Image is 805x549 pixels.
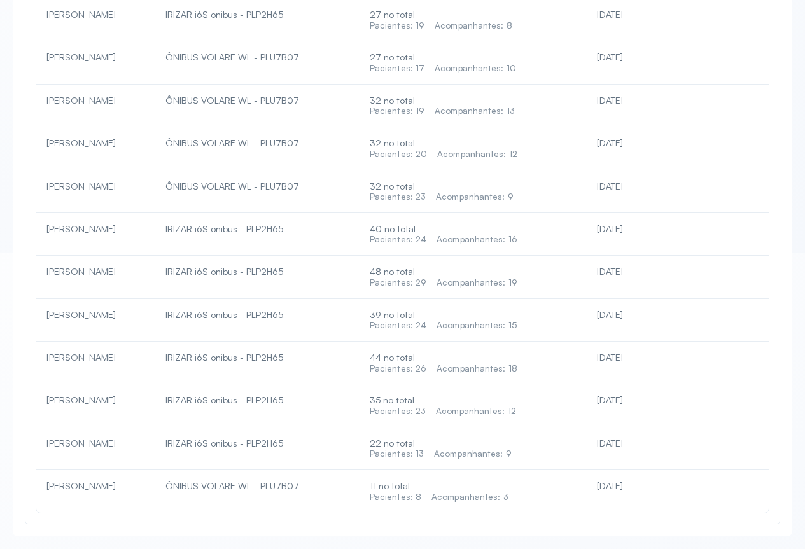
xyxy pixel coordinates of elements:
[46,309,145,321] div: [PERSON_NAME]
[46,181,145,192] div: [PERSON_NAME]
[370,191,426,202] div: Pacientes: 23
[370,20,424,31] div: Pacientes: 19
[165,9,349,20] div: IRIZAR i6S onibus - PLP2H65
[597,266,759,277] div: [DATE]
[370,480,577,502] div: 11 no total
[370,352,577,373] div: 44 no total
[597,309,759,321] div: [DATE]
[165,52,349,63] div: ÔNIBUS VOLARE WL - PLU7B07
[370,63,424,74] div: Pacientes: 17
[597,352,759,363] div: [DATE]
[597,394,759,406] div: [DATE]
[437,149,517,160] div: Acompanhantes: 12
[165,480,349,492] div: ÔNIBUS VOLARE WL - PLU7B07
[435,106,515,116] div: Acompanhantes: 13
[165,223,349,235] div: IRIZAR i6S onibus - PLP2H65
[46,438,145,449] div: [PERSON_NAME]
[597,137,759,149] div: [DATE]
[46,9,145,20] div: [PERSON_NAME]
[165,394,349,406] div: IRIZAR i6S onibus - PLP2H65
[435,20,512,31] div: Acompanhantes: 8
[165,309,349,321] div: IRIZAR i6S onibus - PLP2H65
[370,492,421,503] div: Pacientes: 8
[434,448,512,459] div: Acompanhantes: 9
[370,309,577,331] div: 39 no total
[370,363,426,374] div: Pacientes: 26
[435,63,516,74] div: Acompanhantes: 10
[431,492,508,503] div: Acompanhantes: 3
[597,95,759,106] div: [DATE]
[46,394,145,406] div: [PERSON_NAME]
[165,266,349,277] div: IRIZAR i6S onibus - PLP2H65
[437,234,517,245] div: Acompanhantes: 16
[46,52,145,63] div: [PERSON_NAME]
[165,137,349,149] div: ÔNIBUS VOLARE WL - PLU7B07
[370,406,426,417] div: Pacientes: 23
[437,363,517,374] div: Acompanhantes: 18
[370,149,427,160] div: Pacientes: 20
[46,95,145,106] div: [PERSON_NAME]
[437,320,517,331] div: Acompanhantes: 15
[370,394,577,416] div: 35 no total
[370,277,426,288] div: Pacientes: 29
[370,95,577,116] div: 32 no total
[597,181,759,192] div: [DATE]
[436,191,514,202] div: Acompanhantes: 9
[46,352,145,363] div: [PERSON_NAME]
[46,480,145,492] div: [PERSON_NAME]
[46,266,145,277] div: [PERSON_NAME]
[370,52,577,73] div: 27 no total
[597,223,759,235] div: [DATE]
[597,438,759,449] div: [DATE]
[597,52,759,63] div: [DATE]
[437,277,517,288] div: Acompanhantes: 19
[165,95,349,106] div: ÔNIBUS VOLARE WL - PLU7B07
[436,406,516,417] div: Acompanhantes: 12
[370,223,577,245] div: 40 no total
[46,223,145,235] div: [PERSON_NAME]
[370,448,424,459] div: Pacientes: 13
[597,9,759,20] div: [DATE]
[165,181,349,192] div: ÔNIBUS VOLARE WL - PLU7B07
[46,137,145,149] div: [PERSON_NAME]
[370,438,577,459] div: 22 no total
[165,352,349,363] div: IRIZAR i6S onibus - PLP2H65
[370,266,577,288] div: 48 no total
[370,234,426,245] div: Pacientes: 24
[370,137,577,159] div: 32 no total
[370,106,424,116] div: Pacientes: 19
[370,9,577,31] div: 27 no total
[165,438,349,449] div: IRIZAR i6S onibus - PLP2H65
[370,181,577,202] div: 32 no total
[370,320,426,331] div: Pacientes: 24
[597,480,759,492] div: [DATE]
